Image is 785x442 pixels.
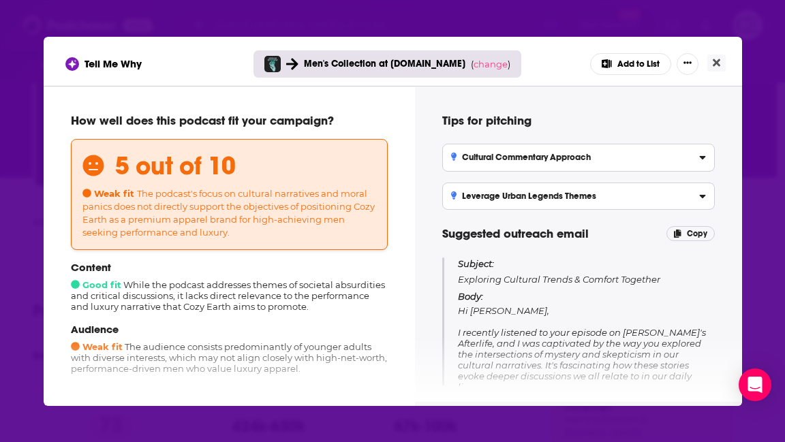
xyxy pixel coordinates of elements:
[264,56,281,72] img: American Hysteria
[442,226,589,241] span: Suggested outreach email
[71,323,388,336] p: Audience
[451,153,591,162] h3: Cultural Commentary Approach
[71,279,121,290] span: Good fit
[71,261,388,312] div: While the podcast addresses themes of societal absurdities and critical discussions, it lacks dir...
[71,323,388,374] div: The audience consists predominantly of younger adults with diverse interests, which may not align...
[71,261,388,274] p: Content
[471,59,510,69] span: ( )
[590,53,671,75] button: Add to List
[458,257,494,270] span: Subject:
[71,341,123,352] span: Weak fit
[67,59,77,69] img: tell me why sparkle
[458,291,483,302] span: Body:
[442,113,715,128] h4: Tips for pitching
[458,257,714,285] p: Exploring Cultural Trends & Comfort Together
[71,113,388,128] p: How well does this podcast fit your campaign?
[677,53,698,75] button: Show More Button
[707,54,726,72] button: Close
[474,59,508,69] span: change
[451,191,597,201] h3: Leverage Urban Legends Themes
[739,368,771,401] div: Open Intercom Messenger
[82,188,375,238] span: The podcast's focus on cultural narratives and moral panics does not directly support the objecti...
[82,188,134,199] span: Weak fit
[304,58,465,69] span: Men's Collection at [DOMAIN_NAME]
[115,151,236,181] h3: 5 out of 10
[84,57,142,70] span: Tell Me Why
[687,229,707,238] span: Copy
